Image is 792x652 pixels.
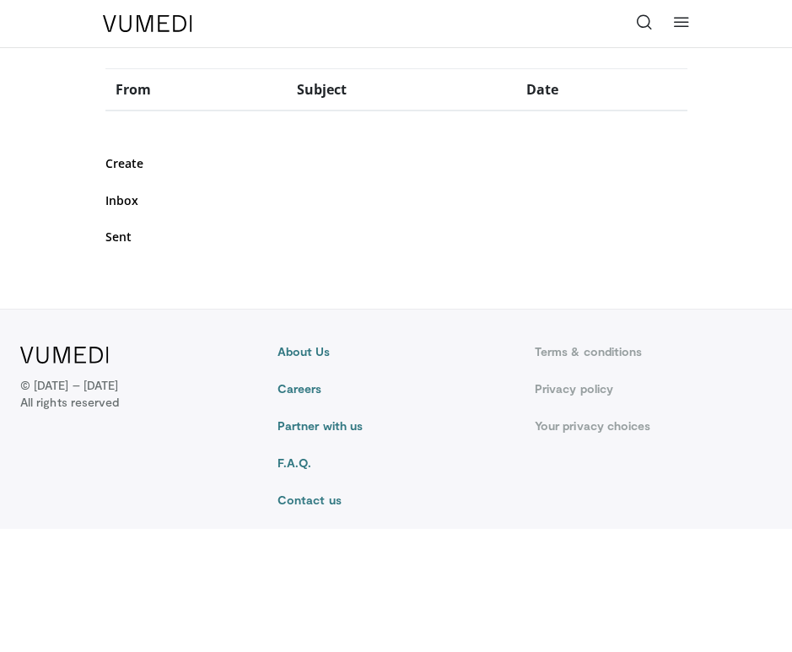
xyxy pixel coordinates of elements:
img: VuMedi Logo [103,15,192,32]
a: Your privacy choices [535,418,772,434]
a: Contact us [277,492,515,509]
a: Inbox [105,191,687,209]
th: From [105,69,288,111]
th: Date [516,69,687,111]
a: About Us [277,343,515,360]
p: © [DATE] – [DATE] [20,377,119,411]
a: Sent [105,228,687,245]
img: VuMedi Logo [20,347,109,364]
a: Terms & conditions [535,343,772,360]
a: Create [105,154,687,172]
a: Privacy policy [535,380,772,397]
a: Partner with us [277,418,515,434]
a: F.A.Q. [277,455,515,471]
span: All rights reserved [20,394,119,411]
a: Careers [277,380,515,397]
th: Subject [287,69,515,111]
